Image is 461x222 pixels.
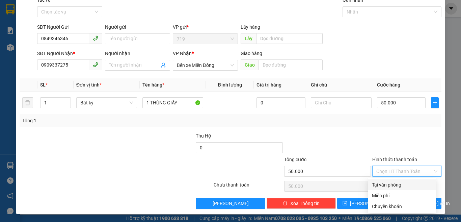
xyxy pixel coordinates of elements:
span: phone [93,62,98,67]
span: Increase Value [63,98,71,103]
span: Xóa Thông tin [290,200,320,207]
button: plus [431,97,439,108]
span: down [65,103,69,107]
input: Ghi Chú [311,97,372,108]
span: Bến xe Miền Đông [177,60,234,70]
span: Đơn vị tính [76,82,102,88]
span: 719 [177,34,234,44]
span: Thu Hộ [196,133,211,139]
label: Hình thức thanh toán [372,157,417,162]
span: SL [40,82,46,88]
span: Định lượng [218,82,242,88]
button: deleteXóa Thông tin [267,198,336,209]
input: Dọc đường [259,59,323,70]
span: phone [93,35,98,41]
span: Decrease Value [63,103,71,108]
span: [PERSON_NAME] [213,200,249,207]
div: VP gửi [173,23,238,31]
div: SĐT Người Gửi [37,23,102,31]
div: Chưa thanh toán [213,181,283,193]
div: Tổng: 1 [22,117,179,124]
span: Bất kỳ [80,98,133,108]
span: [PERSON_NAME] [350,200,386,207]
span: delete [283,201,288,206]
input: Dọc đường [256,33,323,44]
div: Miễn phí [372,192,432,199]
span: Giao [241,59,259,70]
span: Giao hàng [241,51,262,56]
span: Cước hàng [377,82,400,88]
span: Giá trị hàng [256,82,281,88]
th: Ghi chú [308,78,374,92]
button: printer[PERSON_NAME] và In [390,198,441,209]
button: delete [22,97,33,108]
span: Lấy hàng [241,24,260,30]
input: 0 [256,97,305,108]
div: Người nhận [105,50,170,57]
div: Chuyển khoản [372,203,432,210]
div: Tại văn phòng [372,181,432,189]
button: [PERSON_NAME] [196,198,265,209]
span: plus [431,100,438,105]
span: Tổng cước [284,157,306,162]
span: save [343,201,347,206]
span: up [65,99,69,103]
input: VD: Bàn, Ghế [142,97,203,108]
button: save[PERSON_NAME] [337,198,389,209]
div: SĐT Người Nhận [37,50,102,57]
div: Người gửi [105,23,170,31]
span: Lấy [241,33,256,44]
span: VP Nhận [173,51,192,56]
span: user-add [161,63,166,68]
span: Tên hàng [142,82,164,88]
